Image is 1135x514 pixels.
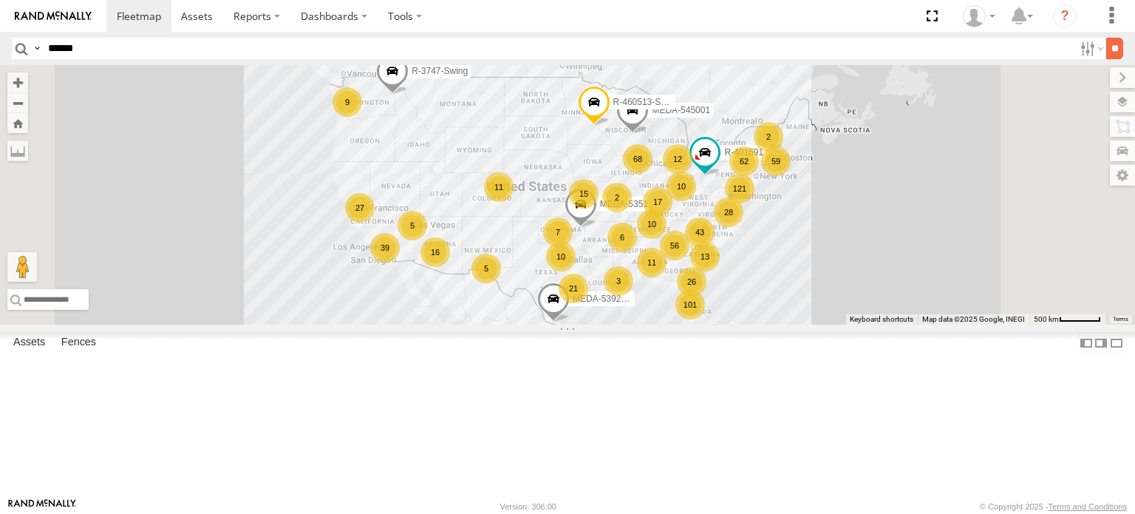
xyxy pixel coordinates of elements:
[607,223,637,252] div: 6
[471,254,501,283] div: 5
[543,217,573,247] div: 7
[345,193,375,223] div: 27
[667,172,696,201] div: 10
[8,499,76,514] a: Visit our Website
[484,172,514,202] div: 11
[690,242,720,271] div: 13
[500,502,556,511] div: Version: 306.00
[333,87,362,117] div: 9
[761,146,791,176] div: 59
[1110,165,1135,186] label: Map Settings
[7,252,37,282] button: Drag Pegman onto the map to open Street View
[370,233,400,263] div: 39
[412,65,468,75] span: R-3747-Swing
[643,187,672,217] div: 17
[1079,332,1094,354] label: Dock Summary Table to the Left
[637,209,667,239] div: 10
[54,333,103,354] label: Fences
[714,197,743,227] div: 28
[725,174,754,203] div: 121
[660,231,689,260] div: 56
[850,314,913,325] button: Keyboard shortcuts
[1049,502,1127,511] a: Terms and Conditions
[420,237,450,267] div: 16
[604,266,633,296] div: 3
[677,267,706,297] div: 26
[1109,332,1124,354] label: Hide Summary Table
[724,147,763,158] span: R-401591
[729,146,759,176] div: 62
[7,92,28,113] button: Zoom out
[652,105,710,115] span: MEDA-545001
[569,179,599,209] div: 15
[546,242,576,271] div: 10
[623,144,652,174] div: 68
[1029,314,1105,325] button: Map Scale: 500 km per 53 pixels
[602,183,632,212] div: 2
[1074,38,1106,59] label: Search Filter Options
[754,122,783,152] div: 2
[685,217,715,247] div: 43
[980,502,1127,511] div: © Copyright 2025 -
[637,248,667,277] div: 11
[1034,315,1059,323] span: 500 km
[922,315,1025,323] span: Map data ©2025 Google, INEGI
[7,141,28,161] label: Measure
[1094,332,1108,354] label: Dock Summary Table to the Right
[559,274,588,303] div: 21
[1113,317,1128,322] a: Terms
[613,97,679,107] span: R-460513-Swing
[7,72,28,92] button: Zoom in
[663,144,692,174] div: 12
[15,11,92,21] img: rand-logo.svg
[573,294,649,304] span: MEDA-539283-Roll
[398,211,427,240] div: 5
[958,5,1001,27] div: Melissa Compton
[31,38,43,59] label: Search Query
[675,290,705,319] div: 101
[1053,4,1077,28] i: ?
[6,333,52,354] label: Assets
[600,198,676,209] span: MEDA-535101-Roll
[7,113,28,133] button: Zoom Home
